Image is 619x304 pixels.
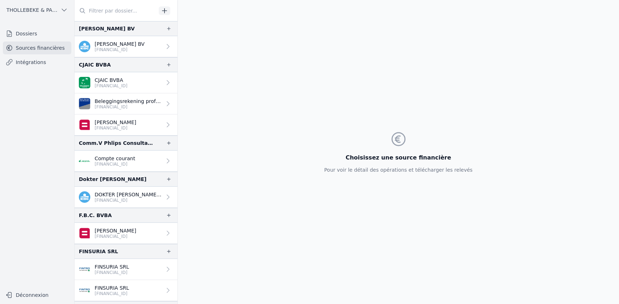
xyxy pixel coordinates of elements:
[95,40,145,48] p: [PERSON_NAME] BV
[324,153,472,162] h3: Choisissez une source financière
[79,77,90,88] img: BNP_BE_BUSINESS_GEBABEBB.png
[95,284,129,291] p: FINSURIA SRL
[3,41,71,54] a: Sources financières
[6,6,58,14] span: THOLLEBEKE & PARTNERS bvbvba BVBA
[95,263,129,270] p: FINSURIA SRL
[79,211,112,220] div: F.B.C. BVBA
[95,125,136,131] p: [FINANCIAL_ID]
[75,114,177,136] a: [PERSON_NAME] [FINANCIAL_ID]
[75,4,156,17] input: Filtrer par dossier...
[79,191,90,203] img: kbc.png
[95,104,162,110] p: [FINANCIAL_ID]
[95,47,145,53] p: [FINANCIAL_ID]
[79,247,118,256] div: FINSURIA SRL
[79,175,147,183] div: Dokter [PERSON_NAME]
[75,259,177,280] a: FINSURIA SRL [FINANCIAL_ID]
[75,93,177,114] a: Beleggingsrekening professioneel [FINANCIAL_ID]
[95,161,135,167] p: [FINANCIAL_ID]
[95,77,128,84] p: CJAIC BVBA
[95,191,162,198] p: DOKTER [PERSON_NAME] BV
[79,98,90,109] img: VAN_BREDA_JVBABE22XXX.png
[324,166,472,173] p: Pour voir le détail des opérations et télécharger les relevés
[79,227,90,239] img: belfius-1.png
[75,223,177,244] a: [PERSON_NAME] [FINANCIAL_ID]
[79,119,90,131] img: belfius-1.png
[95,270,129,275] p: [FINANCIAL_ID]
[79,139,154,147] div: Comm.V Phlips Consultancy
[3,4,71,16] button: THOLLEBEKE & PARTNERS bvbvba BVBA
[3,56,71,69] a: Intégrations
[79,24,135,33] div: [PERSON_NAME] BV
[75,36,177,57] a: [PERSON_NAME] BV [FINANCIAL_ID]
[79,155,90,167] img: ARGENTA_ARSPBE22.png
[95,155,135,162] p: Compte courant
[79,60,111,69] div: CJAIC BVBA
[3,289,71,301] button: Déconnexion
[75,280,177,301] a: FINSURIA SRL [FINANCIAL_ID]
[75,187,177,208] a: DOKTER [PERSON_NAME] BV [FINANCIAL_ID]
[95,83,128,89] p: [FINANCIAL_ID]
[3,27,71,40] a: Dossiers
[95,197,162,203] p: [FINANCIAL_ID]
[75,72,177,93] a: CJAIC BVBA [FINANCIAL_ID]
[95,291,129,296] p: [FINANCIAL_ID]
[95,234,136,239] p: [FINANCIAL_ID]
[95,98,162,105] p: Beleggingsrekening professioneel
[79,264,90,275] img: FINTRO_BE_BUSINESS_GEBABEBB.png
[95,227,136,234] p: [PERSON_NAME]
[95,119,136,126] p: [PERSON_NAME]
[79,41,90,52] img: kbc.png
[75,151,177,172] a: Compte courant [FINANCIAL_ID]
[79,285,90,296] img: FINTRO_BE_BUSINESS_GEBABEBB.png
